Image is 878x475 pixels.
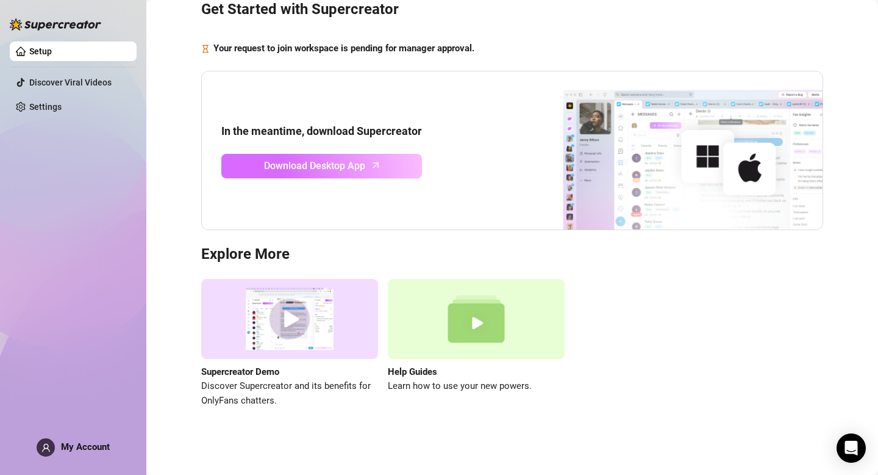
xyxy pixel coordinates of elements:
[29,46,52,56] a: Setup
[264,158,365,173] span: Download Desktop App
[388,279,565,408] a: Help GuidesLearn how to use your new powers.
[388,366,437,377] strong: Help Guides
[29,102,62,112] a: Settings
[61,441,110,452] span: My Account
[201,366,279,377] strong: Supercreator Demo
[388,379,565,394] span: Learn how to use your new powers.
[201,279,378,408] a: Supercreator DemoDiscover Supercreator and its benefits for OnlyFans chatters.
[221,154,422,178] a: Download Desktop Apparrow-up
[388,279,565,359] img: help guides
[201,379,378,408] span: Discover Supercreator and its benefits for OnlyFans chatters.
[10,18,101,31] img: logo-BBDzfeDw.svg
[369,158,383,172] span: arrow-up
[201,245,823,264] h3: Explore More
[41,443,51,452] span: user
[29,78,112,87] a: Discover Viral Videos
[201,42,210,56] span: hourglass
[837,433,866,463] div: Open Intercom Messenger
[201,279,378,359] img: supercreator demo
[213,43,474,54] strong: Your request to join workspace is pending for manager approval.
[518,71,823,230] img: download app
[221,125,422,137] strong: In the meantime, download Supercreator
